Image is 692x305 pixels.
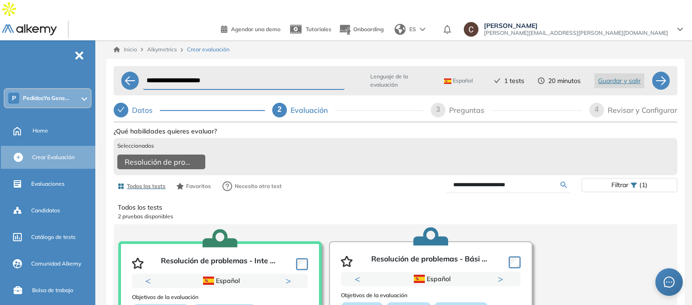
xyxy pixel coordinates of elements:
[373,274,489,284] div: Español
[420,28,425,31] img: arrow
[278,105,282,113] span: 2
[306,26,331,33] span: Tutoriales
[548,76,581,86] span: 20 minutos
[449,103,492,117] div: Preguntas
[114,103,265,117] div: Datos
[494,78,500,84] span: check
[484,29,668,37] span: [PERSON_NAME][EMAIL_ADDRESS][PERSON_NAME][DOMAIN_NAME]
[186,182,211,190] span: Favoritos
[114,127,217,136] span: ¿Qué habilidades quieres evaluar?
[341,292,521,299] h3: Objetivos de la evaluación
[598,76,641,86] span: Guardar y salir
[125,156,194,167] span: Resolución de problemas - Intermedio
[173,178,214,194] button: Favoritos
[639,178,648,192] span: (1)
[504,76,524,86] span: 1 tests
[444,78,451,84] img: ESP
[209,288,220,289] button: 1
[32,153,75,161] span: Crear Evaluación
[224,288,231,289] button: 2
[370,72,431,89] span: Lenguaje de la evaluación
[31,233,76,241] span: Catálogo de tests
[31,260,81,268] span: Comunidad Alkemy
[444,77,473,84] span: Español
[147,46,177,53] span: Alkymetrics
[484,22,668,29] span: [PERSON_NAME]
[164,276,276,286] div: Español
[118,203,673,212] p: Todos los tests
[288,17,331,41] a: Tutoriales
[118,212,673,221] p: 2 pruebas disponibles
[12,94,16,102] span: P
[498,274,507,283] button: Next
[355,274,364,283] button: Previous
[132,294,308,300] h3: Objetivos de la evaluación
[114,45,137,54] a: Inicio
[231,26,280,33] span: Agendar una demo
[221,23,280,34] a: Agendar una demo
[339,20,384,39] button: Onboarding
[132,103,160,117] div: Datos
[538,78,544,84] span: clock-circle
[371,255,487,268] p: Resolución de problemas - Bási ...
[594,73,644,88] button: Guardar y salir
[117,106,125,113] span: check
[420,286,431,288] button: 1
[611,178,628,192] span: Filtrar
[272,103,423,117] div: 2Evaluación
[353,26,384,33] span: Onboarding
[33,127,48,135] span: Home
[145,276,154,285] button: Previous
[203,277,214,285] img: ESP
[23,94,69,102] span: PedidosYa Gene...
[114,178,169,194] button: Todos los tests
[595,105,599,113] span: 4
[436,105,440,113] span: 3
[291,103,335,117] div: Evaluación
[31,180,65,188] span: Evaluaciones
[32,286,73,294] span: Bolsa de trabajo
[235,182,282,190] span: Necesito otro test
[589,103,677,117] div: 4Revisar y Configurar
[286,276,295,285] button: Next
[218,177,286,195] button: Necesito otro test
[414,275,425,283] img: ESP
[608,103,677,117] div: Revisar y Configurar
[664,277,675,288] span: message
[434,286,442,288] button: 2
[117,142,154,150] span: Seleccionados
[187,45,230,54] span: Crear evaluación
[431,103,582,117] div: 3Preguntas
[409,25,416,33] span: ES
[127,182,165,190] span: Todos los tests
[31,206,60,215] span: Candidatos
[2,24,57,36] img: Logo
[395,24,406,35] img: world
[161,256,275,270] p: Resolución de problemas - Inte ...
